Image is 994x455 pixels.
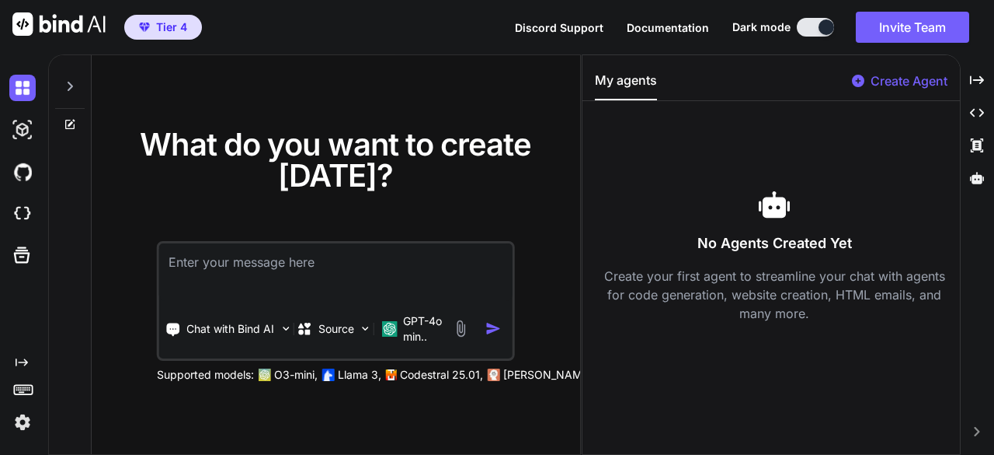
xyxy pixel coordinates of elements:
[515,19,603,36] button: Discord Support
[732,19,791,35] span: Dark mode
[156,19,187,35] span: Tier 4
[856,12,969,43] button: Invite Team
[9,75,36,101] img: darkChat
[627,19,709,36] button: Documentation
[503,367,654,383] p: [PERSON_NAME] 3.7 Sonnet,
[259,369,271,381] img: GPT-4
[359,322,372,335] img: Pick Models
[157,367,254,383] p: Supported models:
[488,369,500,381] img: claude
[400,367,483,383] p: Codestral 25.01,
[9,159,36,185] img: githubDark
[381,321,397,337] img: GPT-4o mini
[124,15,202,40] button: premiumTier 4
[9,117,36,143] img: darkAi-studio
[318,321,354,337] p: Source
[9,201,36,227] img: cloudideIcon
[338,367,381,383] p: Llama 3,
[485,320,502,337] img: icon
[871,72,947,90] p: Create Agent
[139,23,150,32] img: premium
[595,71,657,100] button: My agents
[279,322,292,335] img: Pick Tools
[515,21,603,34] span: Discord Support
[595,267,953,323] p: Create your first agent to streamline your chat with agents for code generation, website creation...
[274,367,318,383] p: O3-mini,
[595,233,953,254] h3: No Agents Created Yet
[9,409,36,436] img: settings
[386,369,397,380] img: Mistral-AI
[452,320,470,338] img: attachment
[403,313,446,345] p: GPT-4o min..
[627,21,709,34] span: Documentation
[140,125,531,194] span: What do you want to create [DATE]?
[322,369,335,381] img: Llama2
[186,321,274,337] p: Chat with Bind AI
[12,12,106,36] img: Bind AI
